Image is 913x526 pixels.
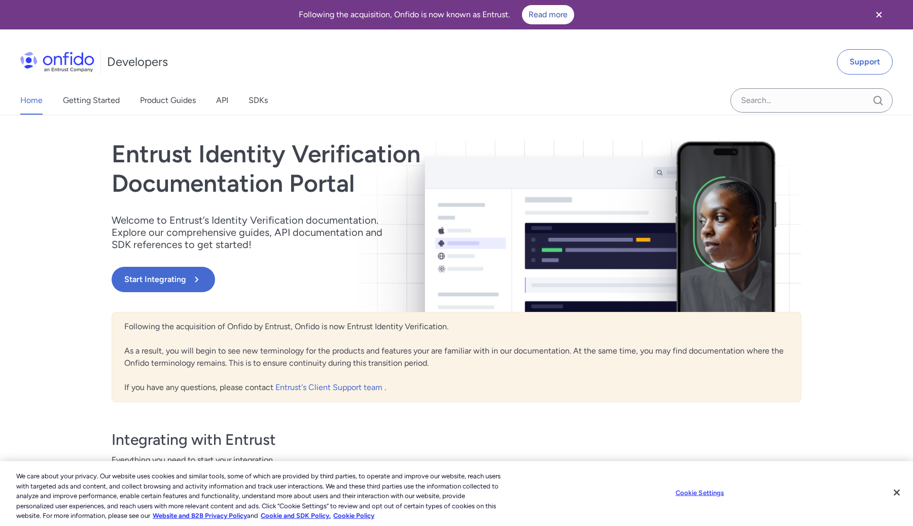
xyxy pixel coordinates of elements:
svg: Close banner [873,9,885,21]
span: Everything you need to start your integration [112,454,801,466]
img: Onfido Logo [20,52,94,72]
div: Following the acquisition, Onfido is now known as Entrust. [12,5,860,24]
button: Close banner [860,2,898,27]
a: Product Guides [140,86,196,115]
h3: Integrating with Entrust [112,430,801,450]
a: SDKs [249,86,268,115]
a: API [216,86,228,115]
a: Start Integrating [112,267,594,292]
a: Home [20,86,43,115]
div: We care about your privacy. Our website uses cookies and similar tools, some of which are provide... [16,471,502,521]
h1: Entrust Identity Verification Documentation Portal [112,139,594,198]
h1: Developers [107,54,168,70]
a: Support [837,49,893,75]
a: Cookie and SDK Policy. [261,512,331,519]
a: Getting Started [63,86,120,115]
a: Read more [522,5,574,24]
button: Close [886,481,908,504]
div: Following the acquisition of Onfido by Entrust, Onfido is now Entrust Identity Verification. As a... [112,312,801,402]
a: More information about our cookie policy., opens in a new tab [153,512,247,519]
button: Start Integrating [112,267,215,292]
button: Cookie Settings [668,483,731,503]
input: Onfido search input field [730,88,893,113]
a: Cookie Policy [333,512,374,519]
p: Welcome to Entrust’s Identity Verification documentation. Explore our comprehensive guides, API d... [112,214,396,251]
a: Entrust's Client Support team [275,382,384,392]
